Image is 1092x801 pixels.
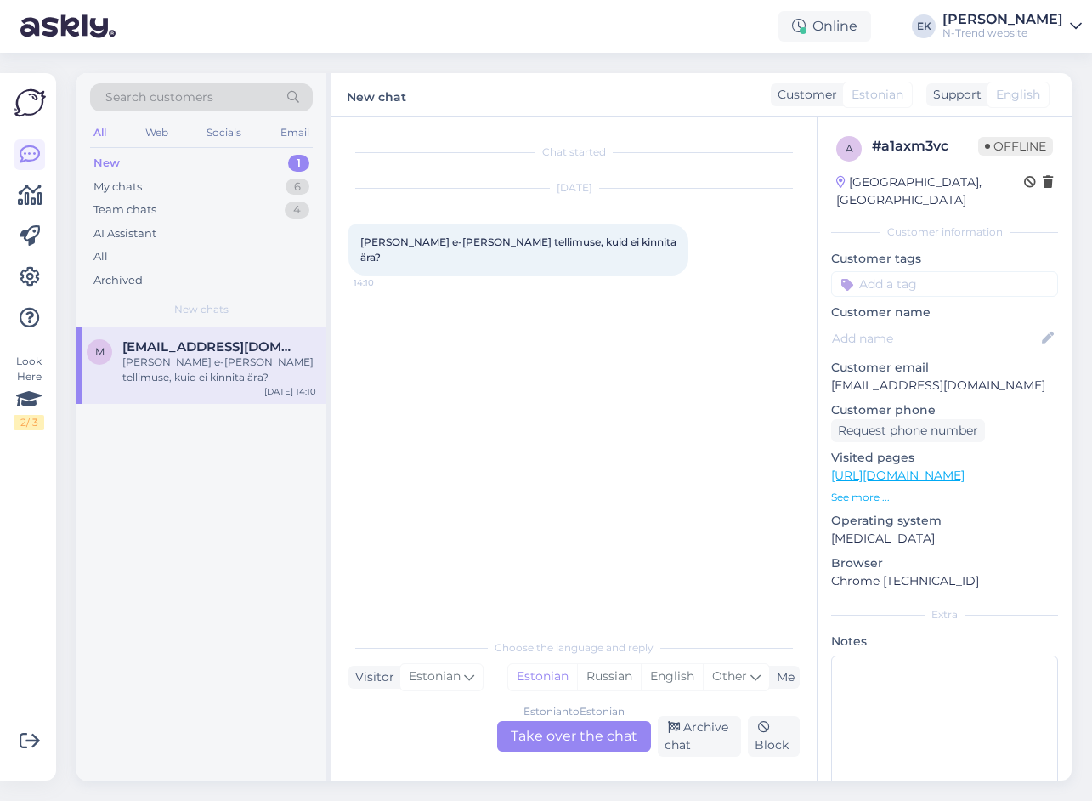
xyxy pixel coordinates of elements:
span: a [846,142,853,155]
div: Estonian to Estonian [523,704,625,719]
div: AI Assistant [93,225,156,242]
p: [EMAIL_ADDRESS][DOMAIN_NAME] [831,377,1058,395]
div: 2 / 3 [14,415,44,430]
p: Customer name [831,304,1058,321]
div: New [93,155,120,172]
div: My chats [93,179,142,196]
a: [PERSON_NAME]N-Trend website [942,13,1082,40]
span: Other [712,668,747,684]
div: Me [770,668,795,686]
div: [PERSON_NAME] [942,13,1063,26]
div: Team chats [93,202,156,219]
div: Archive chat [658,716,741,757]
p: Customer tags [831,250,1058,268]
span: New chats [174,302,229,317]
div: [PERSON_NAME] e-[PERSON_NAME] tellimuse, kuid ei kinnita ära? [122,355,316,385]
div: Customer [771,86,837,104]
span: Search customers [105,88,213,106]
p: Chrome [TECHNICAL_ID] [831,572,1058,590]
div: Take over the chat [497,721,651,752]
label: New chat [347,83,406,106]
div: Web [142,122,172,144]
div: [GEOGRAPHIC_DATA], [GEOGRAPHIC_DATA] [836,173,1024,209]
div: Online [778,11,871,42]
span: Estonian [409,667,461,686]
div: Email [277,122,313,144]
div: EK [912,14,936,38]
div: Chat started [348,145,800,160]
p: Customer email [831,359,1058,377]
div: Socials [203,122,245,144]
span: English [996,86,1040,104]
div: 6 [286,179,309,196]
span: Estonian [852,86,903,104]
img: Askly Logo [14,87,46,119]
p: [MEDICAL_DATA] [831,530,1058,548]
a: [URL][DOMAIN_NAME] [831,468,965,483]
span: Offline [978,137,1053,156]
p: Visited pages [831,449,1058,467]
span: Maili.gorjuova@gmail.com [122,339,299,355]
p: Customer phone [831,401,1058,419]
div: English [641,664,703,690]
div: All [90,122,110,144]
div: Visitor [348,668,394,686]
span: 14:10 [354,276,417,289]
p: See more ... [831,490,1058,505]
span: M [95,345,105,358]
p: Operating system [831,512,1058,530]
div: All [93,248,108,265]
div: [DATE] 14:10 [264,385,316,398]
div: [DATE] [348,180,800,196]
div: Request phone number [831,419,985,442]
span: [PERSON_NAME] e-[PERSON_NAME] tellimuse, kuid ei kinnita ära? [360,236,679,264]
div: Extra [831,607,1058,622]
input: Add a tag [831,271,1058,297]
div: Choose the language and reply [348,640,800,656]
div: Look Here [14,354,44,430]
div: 4 [285,202,309,219]
div: Support [926,86,982,104]
div: # a1axm3vc [872,136,978,156]
p: Browser [831,554,1058,572]
div: N-Trend website [942,26,1063,40]
div: Block [748,716,800,757]
input: Add name [832,329,1038,348]
div: Russian [577,664,641,690]
p: Notes [831,633,1058,650]
div: Customer information [831,224,1058,240]
div: Estonian [508,664,577,690]
div: Archived [93,272,143,289]
div: 1 [288,155,309,172]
